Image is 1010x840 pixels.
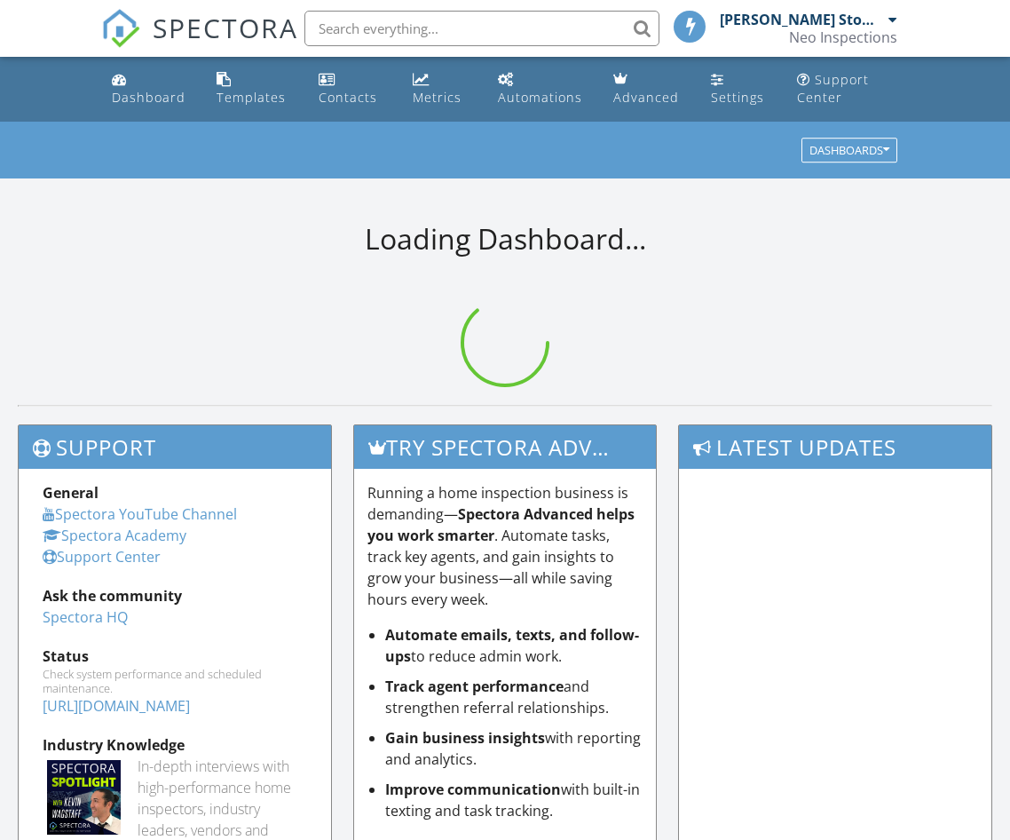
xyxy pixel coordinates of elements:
li: with reporting and analytics. [385,727,643,770]
div: Industry Knowledge [43,734,307,756]
strong: Gain business insights [385,728,545,748]
a: Spectora YouTube Channel [43,504,237,524]
a: Automations (Basic) [491,64,592,115]
strong: General [43,483,99,503]
div: Status [43,646,307,667]
div: Ask the community [43,585,307,606]
a: Templates [209,64,296,115]
h3: Try spectora advanced [DATE] [354,425,656,469]
strong: Improve communication [385,780,561,799]
h3: Support [19,425,331,469]
input: Search everything... [304,11,659,46]
a: Support Center [43,547,161,567]
div: Neo Inspections [789,28,897,46]
a: Spectora HQ [43,607,128,627]
img: The Best Home Inspection Software - Spectora [101,9,140,48]
p: Running a home inspection business is demanding— . Automate tasks, track key agents, and gain ins... [367,482,643,610]
a: Dashboard [105,64,196,115]
li: with built-in texting and task tracking. [385,779,643,821]
div: Settings [711,89,764,106]
div: Automations [498,89,582,106]
a: [URL][DOMAIN_NAME] [43,696,190,716]
strong: Spectora Advanced helps you work smarter [367,504,635,545]
a: Support Center [790,64,905,115]
div: Metrics [413,89,462,106]
div: Advanced [613,89,679,106]
strong: Track agent performance [385,677,564,696]
img: Spectoraspolightmain [47,760,121,834]
div: Dashboards [809,145,889,157]
h3: Latest Updates [679,425,991,469]
a: Contacts [312,64,391,115]
div: [PERSON_NAME] Stomal [720,11,884,28]
a: Spectora Academy [43,526,186,545]
strong: Automate emails, texts, and follow-ups [385,625,639,666]
div: Templates [217,89,286,106]
span: SPECTORA [153,9,298,46]
a: Advanced [606,64,690,115]
div: Contacts [319,89,377,106]
div: Check system performance and scheduled maintenance. [43,667,307,695]
li: and strengthen referral relationships. [385,676,643,718]
a: SPECTORA [101,24,298,61]
div: Dashboard [112,89,185,106]
div: Support Center [797,71,869,106]
a: Settings [704,64,776,115]
button: Dashboards [801,139,897,163]
a: Metrics [406,64,477,115]
li: to reduce admin work. [385,624,643,667]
